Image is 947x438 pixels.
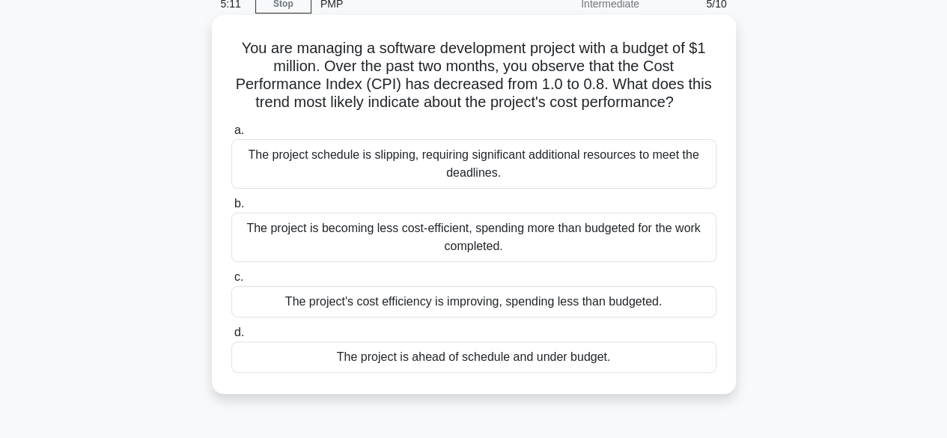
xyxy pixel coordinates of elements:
[231,139,716,189] div: The project schedule is slipping, requiring significant additional resources to meet the deadlines.
[234,270,243,283] span: c.
[234,326,244,338] span: d.
[231,213,716,262] div: The project is becoming less cost-efficient, spending more than budgeted for the work completed.
[234,197,244,210] span: b.
[230,39,718,112] h5: You are managing a software development project with a budget of $1 million. Over the past two mo...
[231,341,716,373] div: The project is ahead of schedule and under budget.
[234,124,244,136] span: a.
[231,286,716,317] div: The project's cost efficiency is improving, spending less than budgeted.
